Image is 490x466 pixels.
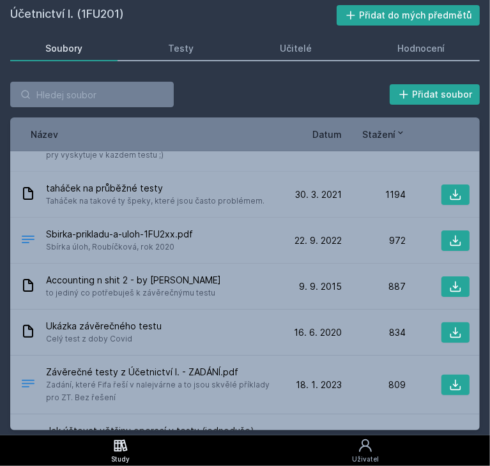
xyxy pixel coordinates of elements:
div: PDF [20,232,36,250]
span: to jediný co potřebuješ k závěrečnýmu testu [46,287,221,299]
span: Závěrečné testy z Účetnictví I. - ZADÁNÍ.pdf [46,366,273,379]
button: Datum [312,128,342,141]
span: Taháček na takové ty špeky, které jsou často problémem. [46,195,264,207]
div: 1194 [342,188,406,201]
div: Učitelé [280,42,312,55]
a: Uživatel [241,435,490,466]
span: 18. 1. 2023 [296,379,342,391]
span: Jak účtovat většinu operací v testu (jednoduše) [46,425,273,437]
div: 887 [342,280,406,293]
a: Hodnocení [362,36,480,61]
a: Soubory [10,36,118,61]
button: Přidat soubor [390,84,480,105]
div: Testy [168,42,194,55]
div: Hodnocení [397,42,445,55]
span: Ukázka závěrečného testu [46,320,162,333]
span: Stažení [362,128,395,141]
span: 22. 9. 2022 [295,234,342,247]
span: Celý test z doby Covid [46,333,162,345]
div: 809 [342,379,406,391]
span: 30. 3. 2021 [295,188,342,201]
span: 9. 9. 2015 [299,280,342,293]
div: 972 [342,234,406,247]
h2: Účetnictví I. (1FU201) [10,5,337,26]
span: Sbírka úloh, Roubíčková, rok 2020 [46,241,193,253]
button: Název [31,128,58,141]
div: Soubory [45,42,82,55]
span: Zadání, které Fifa řeší v nalejvárne a to jsou skvělé příklady pro ZT. Bez řešení [46,379,273,404]
input: Hledej soubor [10,82,174,107]
a: Učitelé [245,36,347,61]
div: Study [111,455,130,464]
span: 16. 6. 2020 [294,326,342,339]
button: Přidat do mých předmětů [337,5,480,26]
span: Accounting n shit 2 - by [PERSON_NAME] [46,274,221,287]
a: Testy [133,36,229,61]
div: 834 [342,326,406,339]
div: PDF [20,376,36,395]
div: Uživatel [352,455,379,464]
span: Sbirka-prikladu-a-uloh-1FU2xx.pdf [46,228,193,241]
button: Stažení [362,128,406,141]
span: taháček na průběžné testy [46,182,264,195]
